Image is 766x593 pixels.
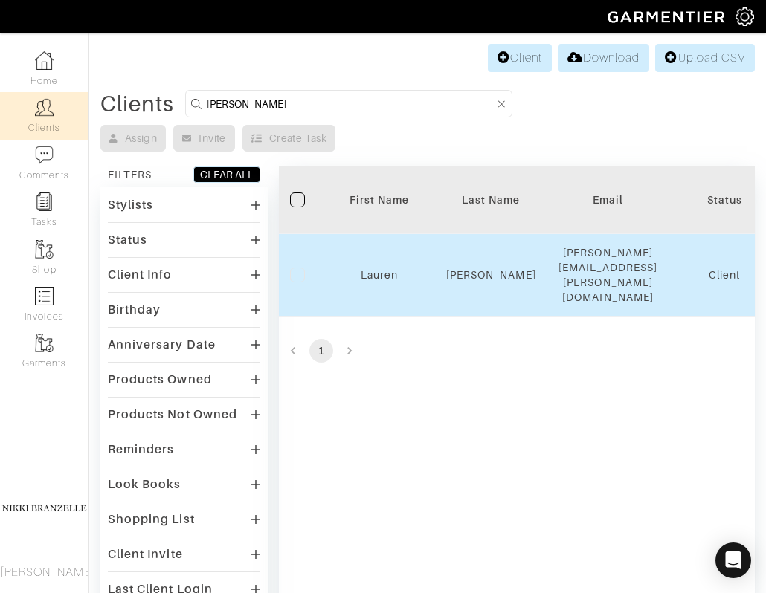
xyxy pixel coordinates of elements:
[108,547,183,562] div: Client Invite
[108,268,173,282] div: Client Info
[108,407,237,422] div: Products Not Owned
[35,334,54,352] img: garments-icon-b7da505a4dc4fd61783c78ac3ca0ef83fa9d6f193b1c9dc38574b1d14d53ca28.png
[324,166,435,234] th: Toggle SortBy
[108,302,161,317] div: Birthday
[559,192,658,207] div: Email
[446,269,536,281] a: [PERSON_NAME]
[279,339,755,363] nav: pagination navigation
[35,146,54,164] img: comment-icon-a0a6a9ef722e966f86d9cbdc48e553b5cf19dbc54f86b18d962a5391bc8f6eb6.png
[100,97,174,111] div: Clients
[361,269,398,281] a: Lauren
[435,166,547,234] th: Toggle SortBy
[35,98,54,117] img: clients-icon-6bae9207a08558b7cb47a8932f037763ab4055f8c8b6bfacd5dc20c3e0201464.png
[200,167,254,182] div: CLEAR ALL
[715,542,751,578] div: Open Intercom Messenger
[309,339,333,363] button: page 1
[108,167,152,182] div: FILTERS
[558,44,649,72] a: Download
[193,166,260,183] button: CLEAR ALL
[108,372,212,387] div: Products Owned
[736,7,754,26] img: gear-icon-white-bd11855cb880d31180b6d7d6211b90ccbf57a29d726f0c71d8c61bd08dd39cc2.png
[335,192,424,207] div: First Name
[108,233,147,247] div: Status
[35,51,54,70] img: dashboard-icon-dbcd8f5a0b271acd01030246c82b418ddd0df26cd7fceb0bd07c9910d44c42f6.png
[108,198,153,213] div: Stylists
[446,192,536,207] div: Last Name
[35,240,54,259] img: garments-icon-b7da505a4dc4fd61783c78ac3ca0ef83fa9d6f193b1c9dc38574b1d14d53ca28.png
[207,94,495,113] input: Search by name, email, phone, city, or state
[35,192,54,211] img: reminder-icon-8004d30b9f0a5d33ae49ab947aed9ed385cf756f9e5892f1edd6e32f2345188e.png
[108,477,181,492] div: Look Books
[600,4,736,30] img: garmentier-logo-header-white-b43fb05a5012e4ada735d5af1a66efaba907eab6374d6393d1fbf88cb4ef424d.png
[108,442,174,457] div: Reminders
[108,337,216,352] div: Anniversary Date
[488,44,552,72] a: Client
[655,44,755,72] a: Upload CSV
[559,245,658,305] div: [PERSON_NAME][EMAIL_ADDRESS][PERSON_NAME][DOMAIN_NAME]
[108,512,195,527] div: Shopping List
[35,287,54,305] img: orders-icon-0abe47150d42831381b5fb84f609e132dff9fe21cb692f30cb5eec754e2cba89.png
